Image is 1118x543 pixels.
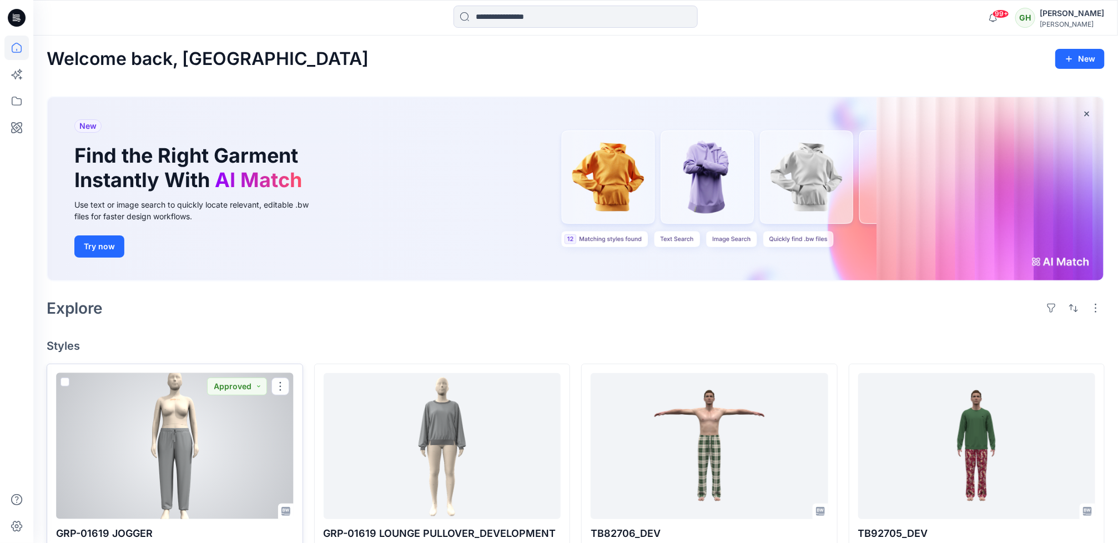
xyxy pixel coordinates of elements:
p: TB92705_DEV [858,526,1096,541]
div: [PERSON_NAME] [1040,7,1104,20]
span: New [79,119,97,133]
div: [PERSON_NAME] [1040,20,1104,28]
h2: Welcome back, [GEOGRAPHIC_DATA] [47,49,369,69]
h2: Explore [47,299,103,317]
a: GRP-01619 LOUNGE PULLOVER_DEVELOPMENT [324,373,561,519]
div: GH [1015,8,1035,28]
span: AI Match [215,168,302,192]
p: GRP-01619 JOGGER [56,526,294,541]
h4: Styles [47,339,1105,353]
div: Use text or image search to quickly locate relevant, editable .bw files for faster design workflows. [74,199,324,222]
h1: Find the Right Garment Instantly With [74,144,308,192]
a: TB92705_DEV [858,373,1096,519]
p: GRP-01619 LOUNGE PULLOVER_DEVELOPMENT [324,526,561,541]
span: 99+ [993,9,1009,18]
button: Try now [74,235,124,258]
a: TB82706_DEV [591,373,828,519]
p: TB82706_DEV [591,526,828,541]
a: GRP-01619 JOGGER [56,373,294,519]
button: New [1055,49,1105,69]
